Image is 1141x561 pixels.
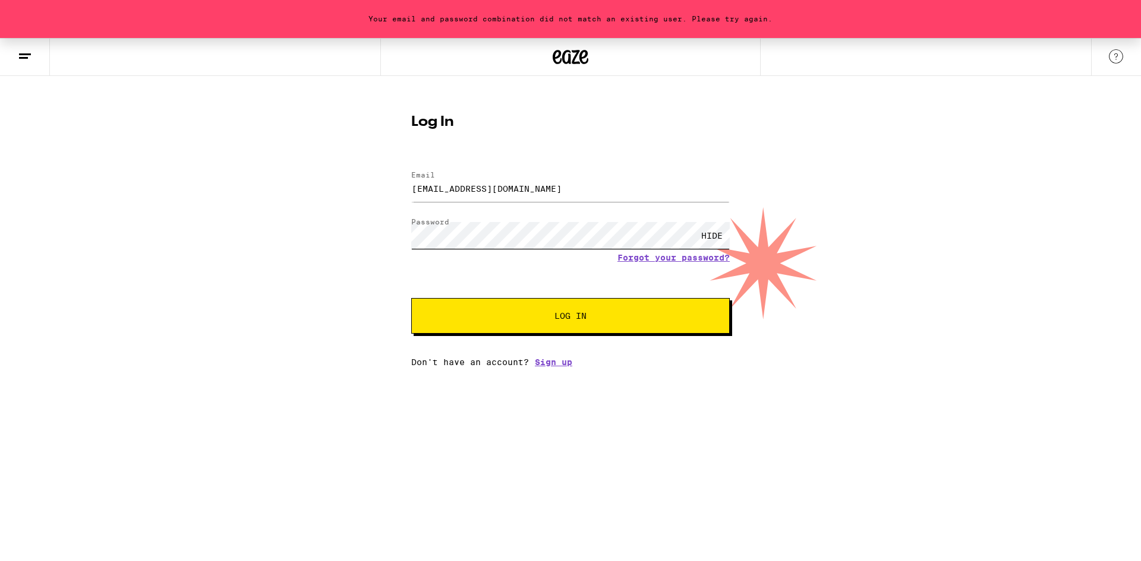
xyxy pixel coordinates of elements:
div: HIDE [694,222,730,249]
label: Password [411,218,449,226]
div: Don't have an account? [411,357,730,367]
span: Log In [554,312,587,320]
h1: Log In [411,115,730,129]
input: Email [411,175,730,202]
span: Hi. Need any help? [7,8,86,18]
a: Sign up [535,357,572,367]
label: Email [411,171,435,179]
button: Log In [411,298,730,334]
a: Forgot your password? [617,253,730,262]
